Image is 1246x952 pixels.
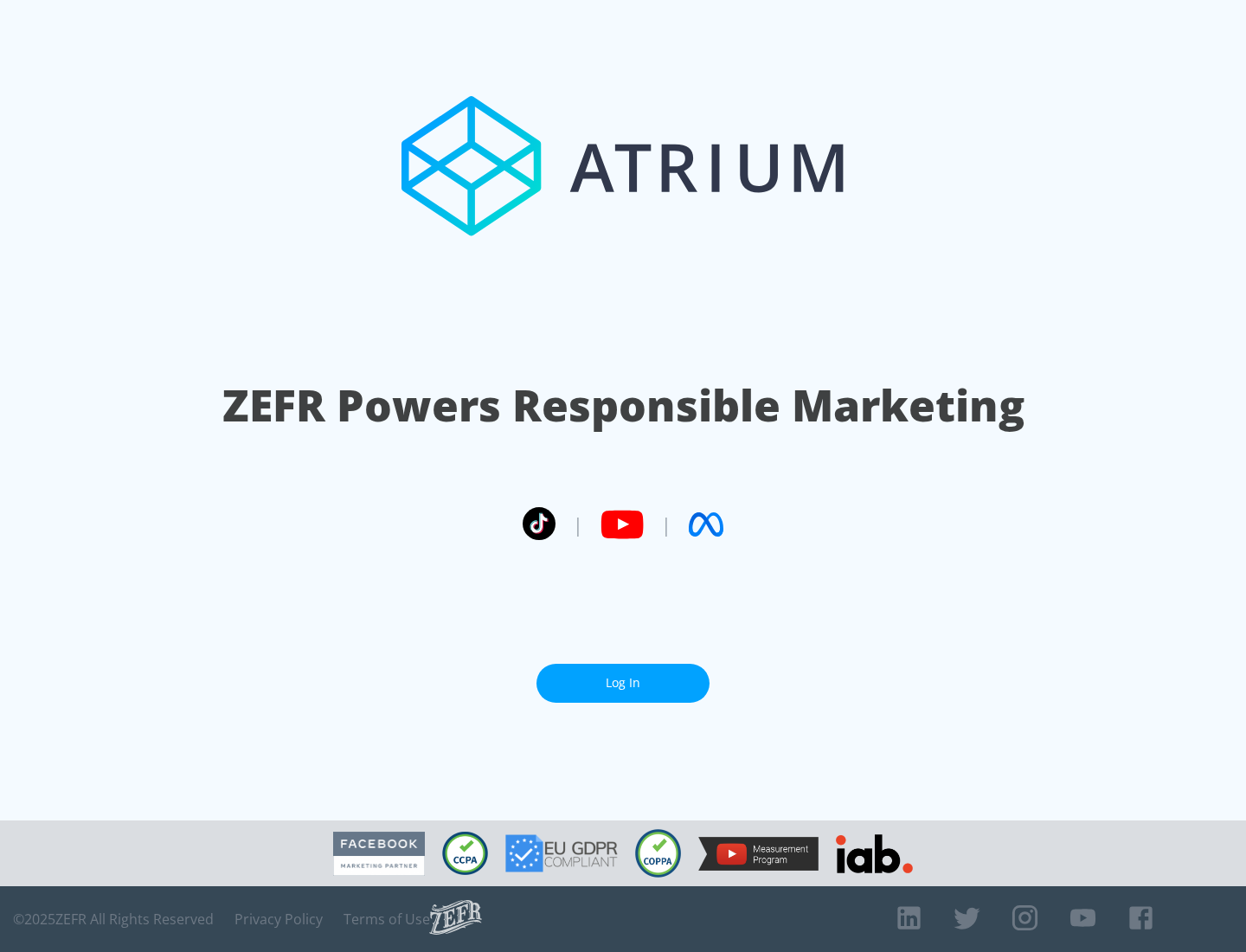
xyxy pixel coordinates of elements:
a: Terms of Use [344,910,430,928]
a: Privacy Policy [234,910,323,928]
span: | [573,511,583,537]
span: | [661,511,671,537]
img: GDPR Compliant [505,834,618,872]
img: Facebook Marketing Partner [333,832,425,876]
span: © 2025 ZEFR All Rights Reserved [13,910,214,928]
a: Log In [536,664,710,703]
img: CCPA Compliant [442,832,488,875]
img: YouTube Measurement Program [698,837,819,871]
img: COPPA Compliant [635,829,681,878]
img: IAB [836,834,913,873]
h1: ZEFR Powers Responsible Marketing [222,376,1024,435]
